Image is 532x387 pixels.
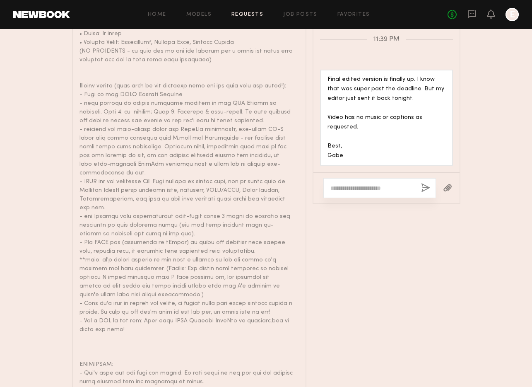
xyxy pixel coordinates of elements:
a: Home [148,12,166,17]
img: logo_orange.svg [13,13,20,20]
a: Requests [231,12,263,17]
div: Final edited version is finally up. I know that was super past the deadline. But my editor just s... [327,75,445,161]
div: Domain: [DOMAIN_NAME] [22,22,91,28]
div: v 4.0.25 [23,13,41,20]
div: Keywords by Traffic [91,49,140,54]
a: Favorites [337,12,370,17]
div: Domain Overview [31,49,74,54]
a: Models [186,12,212,17]
img: website_grey.svg [13,22,20,28]
a: Job Posts [283,12,318,17]
img: tab_domain_overview_orange.svg [22,48,29,55]
a: E [506,8,519,21]
span: 11:39 PM [373,36,400,43]
img: tab_keywords_by_traffic_grey.svg [82,48,89,55]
